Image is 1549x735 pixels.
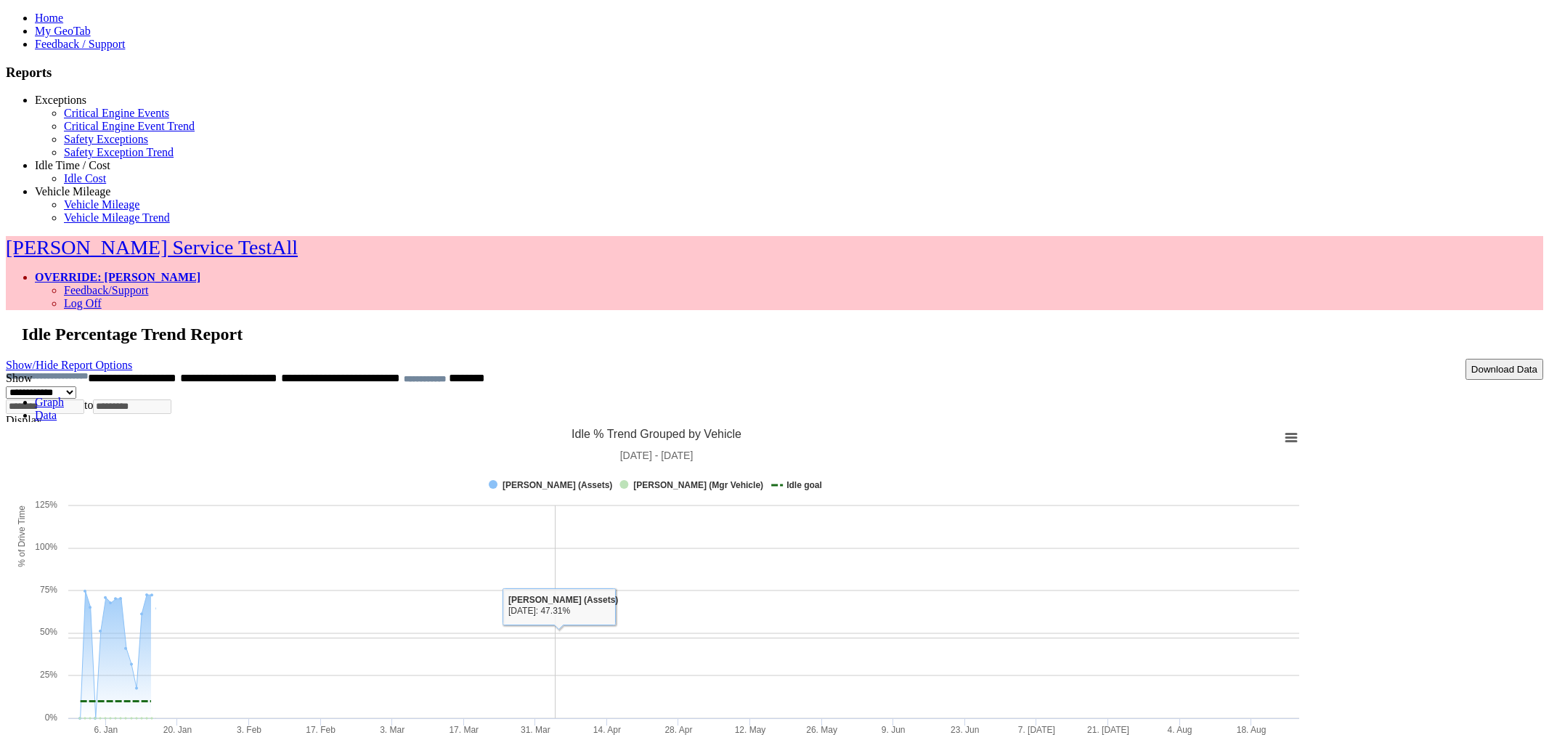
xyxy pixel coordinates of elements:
[35,271,200,283] a: OVERRIDE: [PERSON_NAME]
[22,325,1543,344] h2: Idle Percentage Trend Report
[951,725,979,735] tspan: 23. Jun
[1087,725,1129,735] tspan: 21. [DATE]
[64,146,174,158] a: Safety Exception Trend
[35,500,57,510] text: 125%
[1167,725,1192,735] tspan: 4. Aug
[84,399,93,411] span: to
[6,372,32,384] label: Show
[64,284,148,296] a: Feedback/Support
[35,396,64,408] a: Graph
[35,542,57,552] text: 100%
[1465,359,1543,380] button: Download Data
[6,355,132,375] a: Show/Hide Report Options
[35,94,86,106] a: Exceptions
[664,725,692,735] tspan: 28. Apr
[64,107,169,119] a: Critical Engine Events
[64,211,170,224] a: Vehicle Mileage Trend
[94,725,118,735] tspan: 6. Jan
[40,627,57,637] text: 50%
[35,409,57,421] a: Data
[633,480,763,490] tspan: [PERSON_NAME] (Mgr Vehicle)
[35,12,63,24] a: Home
[572,428,741,440] tspan: Idle % Trend Grouped by Vehicle
[593,725,621,735] tspan: 14. Apr
[64,120,195,132] a: Critical Engine Event Trend
[380,725,404,735] tspan: 3. Mar
[503,480,612,490] tspan: [PERSON_NAME] (Assets)
[882,725,906,735] tspan: 9. Jun
[163,725,192,735] tspan: 20. Jan
[521,725,550,735] tspan: 31. Mar
[64,172,106,184] a: Idle Cost
[35,185,110,198] a: Vehicle Mileage
[620,450,694,461] tspan: [DATE] - [DATE]
[806,725,837,735] tspan: 26. May
[237,725,261,735] tspan: 3. Feb
[64,297,102,309] a: Log Off
[64,198,139,211] a: Vehicle Mileage
[40,585,57,595] text: 75%
[786,480,822,490] tspan: Idle goal
[35,25,91,37] a: My GeoTab
[6,236,298,259] a: [PERSON_NAME] Service TestAll
[35,159,110,171] a: Idle Time / Cost
[6,65,1543,81] h3: Reports
[1018,725,1055,735] tspan: 7. [DATE]
[45,712,58,723] text: 0%
[64,133,148,145] a: Safety Exceptions
[17,505,27,567] tspan: % of Drive Time
[1237,725,1267,735] tspan: 18. Aug
[449,725,479,735] tspan: 17. Mar
[306,725,336,735] tspan: 17. Feb
[40,670,57,680] text: 25%
[735,725,766,735] tspan: 12. May
[35,38,125,50] a: Feedback / Support
[6,414,42,426] label: Display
